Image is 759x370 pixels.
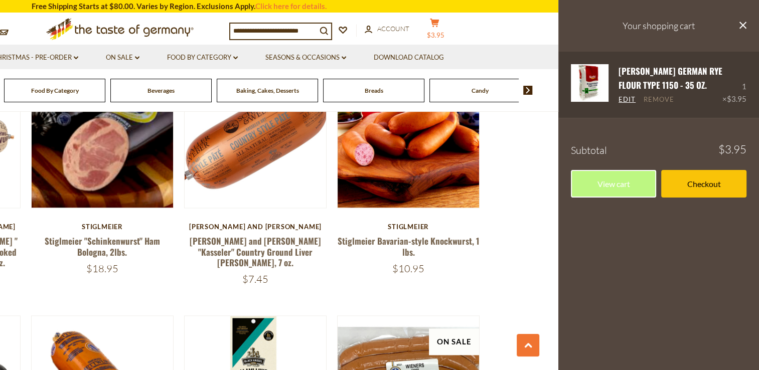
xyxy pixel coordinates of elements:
[644,95,674,104] a: Remove
[242,273,268,285] span: $7.45
[619,95,636,104] a: Edit
[472,87,489,94] a: Candy
[185,66,327,208] img: Schaller and Weber "Kasseler" Country Ground Liver Pate, 7 oz.
[147,87,175,94] a: Beverages
[31,223,174,231] div: Stiglmeier
[722,64,746,105] div: 1 ×
[377,25,409,33] span: Account
[661,170,746,198] a: Checkout
[571,64,609,102] img: Kathi Rye Flour Type 1150
[571,170,656,198] a: View cart
[338,235,480,258] a: Stiglmeier Bavarian-style Knockwurst, 1 lbs.
[265,52,346,63] a: Seasons & Occasions
[236,87,299,94] a: Baking, Cakes, Desserts
[32,66,174,208] img: Stiglmeier "Schinkenwurst" Ham Bologna, 2lbs.
[255,2,327,11] a: Click here for details.
[338,66,480,208] img: Stiglmeier Bavarian-style Knockwurst, 1 lbs.
[727,94,746,103] span: $3.95
[184,223,327,231] div: [PERSON_NAME] and [PERSON_NAME]
[31,87,79,94] a: Food By Category
[420,18,450,43] button: $3.95
[190,235,321,269] a: [PERSON_NAME] and [PERSON_NAME] "Kasseler" Country Ground Liver [PERSON_NAME], 7 oz.
[523,86,533,95] img: next arrow
[106,52,139,63] a: On Sale
[86,262,118,275] span: $18.95
[392,262,424,275] span: $10.95
[619,65,722,91] a: [PERSON_NAME] German Rye Flour Type 1150 - 35 oz.
[45,235,160,258] a: Stiglmeier "Schinkenwurst" Ham Bologna, 2lbs.
[337,223,480,231] div: Stiglmeier
[427,31,444,39] span: $3.95
[167,52,238,63] a: Food By Category
[365,87,383,94] a: Breads
[374,52,444,63] a: Download Catalog
[365,24,409,35] a: Account
[718,144,746,155] span: $3.95
[571,144,607,156] span: Subtotal
[571,64,609,105] a: Kathi Rye Flour Type 1150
